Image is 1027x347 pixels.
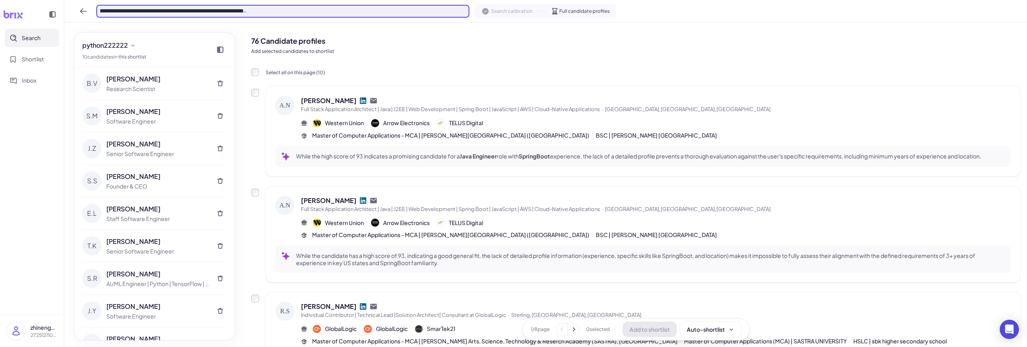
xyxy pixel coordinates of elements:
span: TELUS Digital [449,219,483,227]
div: B.V [82,74,101,93]
p: Add selected candidates to shortlist [251,48,1021,55]
button: Search [5,29,59,47]
img: 公司logo [364,325,372,333]
span: 0 selected [586,326,610,333]
span: Master of Computer Applications - MCA | [PERSON_NAME][GEOGRAPHIC_DATA] ([GEOGRAPHIC_DATA]) [312,131,589,140]
div: Auto-shortlist [687,325,735,333]
span: [PERSON_NAME] [301,302,357,311]
div: S.S [82,171,101,191]
div: [PERSON_NAME] [106,172,209,181]
div: Senior Software Engineer [106,150,209,158]
input: Select all on this page (10) [251,68,259,76]
span: [PERSON_NAME] [301,196,357,205]
strong: SpringBoot [519,152,550,160]
label: Add to shortlist [251,89,259,97]
img: 公司logo [313,219,321,227]
div: Software Engineer [106,312,209,321]
span: HSLC | sbk higher secondary school [853,337,947,345]
span: SmarTek21 [427,325,455,333]
div: [PERSON_NAME] [106,107,209,116]
img: 公司logo [437,219,445,227]
span: Arrow Electronics [383,219,430,227]
button: python222222 [79,39,139,52]
img: 公司logo [415,325,423,333]
span: Sterling,[GEOGRAPHIC_DATA],[GEOGRAPHIC_DATA] [511,312,641,318]
img: 公司logo [371,219,379,227]
span: Master of Computer Applications - MCA | [PERSON_NAME][GEOGRAPHIC_DATA] ([GEOGRAPHIC_DATA]) [312,231,589,239]
div: E.L [82,204,101,223]
span: · [508,312,509,318]
div: A.N [275,196,294,215]
div: J.Z [82,139,101,158]
div: Staff Software Engineer [106,215,209,223]
span: Western Union [325,219,364,227]
p: 2725121109 单人企业 [30,332,57,339]
span: Individual Contributor | Technical Lead |Solution Architect| Consultant at GlobalLogic [301,312,506,318]
div: S.R [82,269,101,288]
span: · [602,106,603,112]
button: Shortlist [5,50,59,68]
div: S.M [82,106,101,126]
button: Auto-shortlist [680,322,741,337]
div: Research Scientist [106,85,209,93]
strong: Java Engineer [460,152,497,160]
p: While the high score of 93 indicates a promising candidate for a role with experience, the lack o... [296,152,981,160]
div: [PERSON_NAME] [106,74,209,84]
div: [PERSON_NAME] [106,237,209,246]
button: Inbox [5,71,59,89]
div: 10 candidate s in [82,53,146,61]
div: [PERSON_NAME] [106,334,209,344]
p: While the candidate has a high score of 93, indicating a good general fit, the lack of detailed p... [296,252,1005,266]
div: [PERSON_NAME] [106,269,209,279]
label: Add to shortlist [251,189,259,197]
div: Founder & CEO [106,182,209,191]
span: 1 / 8 page [531,326,550,333]
div: J.Y [82,301,101,321]
div: Open Intercom Messenger [1000,320,1019,339]
img: 公司logo [437,119,445,127]
div: AI/ML Engineer | Python | TensorFlow | Apache Spark | NLP | Machine Learning [106,280,209,288]
span: Search calibration [491,8,533,15]
span: GlobalLogic [376,325,408,333]
span: [GEOGRAPHIC_DATA],[GEOGRAPHIC_DATA],[GEOGRAPHIC_DATA] [605,206,771,212]
div: [PERSON_NAME] [106,204,209,214]
img: 公司logo [371,119,379,127]
label: Add to shortlist [251,294,259,302]
div: Software Engineer [106,117,209,126]
div: Senior Software Engineer [106,247,209,256]
h2: 76 Candidate profiles [251,35,1021,46]
span: · [602,206,603,212]
img: 公司logo [313,119,321,127]
span: Inbox [22,76,37,85]
span: [GEOGRAPHIC_DATA],[GEOGRAPHIC_DATA],[GEOGRAPHIC_DATA] [605,106,771,112]
span: GlobalLogic [325,325,357,333]
span: Shortlist [22,55,44,63]
span: Full candidate profiles [559,8,610,15]
img: 公司logo [313,325,321,333]
span: Full Stack Application Architect | Java | J2EE | Web Development | Spring Boot | JavaScript | AWS... [301,206,600,212]
span: Full Stack Application Architect | Java | J2EE | Web Development | Spring Boot | JavaScript | AWS... [301,106,600,112]
span: BSC | [PERSON_NAME] [GEOGRAPHIC_DATA] [596,231,717,239]
a: this shortlist [118,54,146,60]
span: Master of Computer Applications - MCA | [PERSON_NAME] Arts, Science, Technology & Reserch Academy... [312,337,678,345]
div: A.N [275,96,294,115]
div: [PERSON_NAME] [106,139,209,149]
span: Master of Computer Applications (MCA) | SASTRA UNIVERSITY [684,337,847,345]
span: [PERSON_NAME] [301,96,357,106]
div: T.K [82,236,101,256]
span: Arrow Electronics [383,119,430,127]
div: [PERSON_NAME] [106,302,209,311]
span: Select all on this page ( 10 ) [266,69,325,75]
span: Western Union [325,119,364,127]
span: TELUS Digital [449,119,483,127]
span: python222222 [82,41,128,50]
div: R.S [275,302,294,321]
span: BSC | [PERSON_NAME] [GEOGRAPHIC_DATA] [596,131,717,140]
span: Search [22,34,41,42]
img: user_logo.png [7,322,25,340]
p: zhineng666 lai666 [30,323,57,332]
